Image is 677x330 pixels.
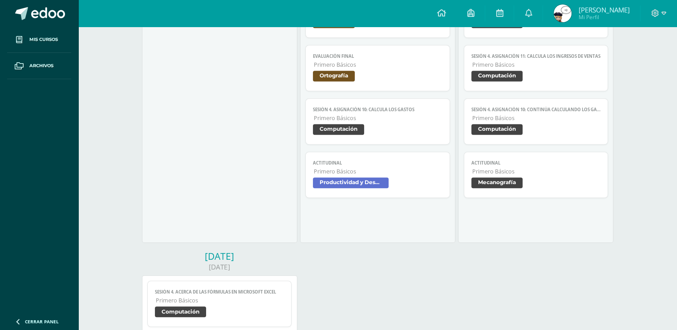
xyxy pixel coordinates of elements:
span: Mecanografía [471,177,523,188]
a: Sesión 4. Asignación 10: Continúa Calculando los GastosPrimero BásicosComputación [464,98,608,145]
a: ActitudinalPrimero BásicosMecanografía [464,152,608,198]
span: Sesión 4. Asignación 11: Calcula los Ingresos de Ventas [471,53,601,59]
a: Mis cursos [7,27,71,53]
span: Primero Básicos [472,168,601,175]
a: Sesión 4. Acerca de las Fórmulas en Microsoft ExcelPrimero BásicosComputación [147,281,292,327]
span: Actitudinal [471,160,601,166]
span: Primero Básicos [314,114,442,122]
a: Archivos [7,53,71,79]
span: Primero Básicos [314,61,442,68]
div: [DATE] [142,262,297,272]
span: Primero Básicos [156,297,284,304]
span: Sesión 4. Asignación 10: Continúa Calculando los Gastos [471,107,601,113]
span: Sesión 4. Asignación 10: Calcula los Gastos [313,107,442,113]
span: Computación [155,306,206,317]
div: [DATE] [142,250,297,262]
span: Archivos [29,62,53,69]
a: Sesión 4. Asignación 10: Calcula los GastosPrimero BásicosComputación [305,98,450,145]
span: Primero Básicos [314,168,442,175]
span: Mis cursos [29,36,58,43]
span: Computación [471,71,523,81]
span: Cerrar panel [25,318,59,325]
a: Sesión 4. Asignación 11: Calcula los Ingresos de VentasPrimero BásicosComputación [464,45,608,91]
span: [PERSON_NAME] [578,5,629,14]
span: Primero Básicos [472,61,601,68]
span: Computación [313,124,364,135]
span: Primero Básicos [472,114,601,122]
a: ACTITUDINALPrimero BásicosProductividad y Desarrollo [305,152,450,198]
span: Sesión 4. Acerca de las Fórmulas en Microsoft Excel [155,289,284,295]
span: Ortografía [313,71,355,81]
span: ACTITUDINAL [313,160,442,166]
span: Evaluación final [313,53,442,59]
span: Productividad y Desarrollo [313,177,389,188]
a: Evaluación finalPrimero BásicosOrtografía [305,45,450,91]
span: Computación [471,124,523,135]
span: Mi Perfil [578,13,629,21]
img: 047d93efc3c3881330acb36a5fb0f900.png [554,4,572,22]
